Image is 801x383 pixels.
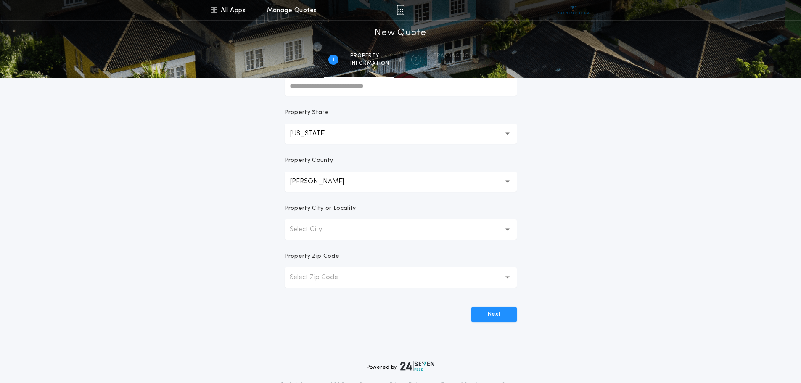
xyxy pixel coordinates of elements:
img: img [397,5,404,15]
img: logo [400,361,435,371]
button: Select Zip Code [285,267,517,288]
span: Transaction [433,53,473,59]
p: Select City [290,225,336,235]
p: Property State [285,108,329,117]
p: Property County [285,156,333,165]
span: details [433,60,473,67]
p: Property City or Locality [285,204,356,213]
img: vs-icon [558,6,589,14]
p: Property Zip Code [285,252,339,261]
div: Powered by [367,361,435,371]
h2: 1 [333,56,334,63]
button: Select City [285,219,517,240]
button: [PERSON_NAME] [285,172,517,192]
p: [PERSON_NAME] [290,177,357,187]
p: Select Zip Code [290,272,352,283]
button: [US_STATE] [285,124,517,144]
h2: 2 [415,56,418,63]
span: Property [350,53,389,59]
h1: New Quote [375,26,426,40]
button: Next [471,307,517,322]
span: information [350,60,389,67]
p: [US_STATE] [290,129,339,139]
